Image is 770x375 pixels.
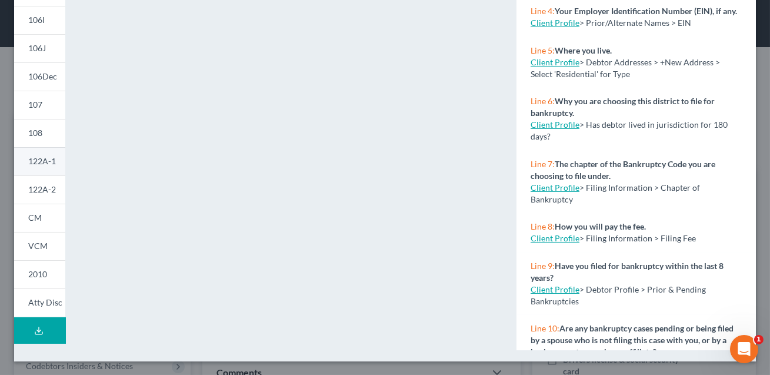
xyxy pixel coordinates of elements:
[531,284,579,294] a: Client Profile
[28,15,45,25] span: 106I
[531,96,715,118] strong: Why you are choosing this district to file for bankruptcy.
[28,213,42,223] span: CM
[531,6,555,16] span: Line 4:
[531,182,700,204] span: > Filing Information > Chapter of Bankruptcy
[555,221,646,231] strong: How you will pay the fee.
[531,182,579,193] a: Client Profile
[531,18,579,28] a: Client Profile
[531,96,555,106] span: Line 6:
[579,233,696,243] span: > Filing Information > Filing Fee
[14,34,65,62] a: 106J
[14,91,65,119] a: 107
[531,323,559,333] span: Line 10:
[531,45,555,55] span: Line 5:
[579,18,691,28] span: > Prior/Alternate Names > EIN
[531,323,734,357] strong: Are any bankruptcy cases pending or being filed by a spouse who is not filing this case with you,...
[28,43,46,53] span: 106J
[14,288,65,317] a: Atty Disc
[14,147,65,175] a: 122A-1
[531,261,724,283] strong: Have you filed for bankruptcy within the last 8 years?
[531,120,579,130] a: Client Profile
[14,6,65,34] a: 106I
[28,269,47,279] span: 2010
[531,233,579,243] a: Client Profile
[28,71,57,81] span: 106Dec
[531,221,555,231] span: Line 8:
[14,232,65,260] a: VCM
[555,6,737,16] strong: Your Employer Identification Number (EIN), if any.
[531,120,728,141] span: > Has debtor lived in jurisdiction for 180 days?
[754,335,764,344] span: 1
[531,159,555,169] span: Line 7:
[14,260,65,288] a: 2010
[14,119,65,147] a: 108
[14,204,65,232] a: CM
[531,284,706,306] span: > Debtor Profile > Prior & Pending Bankruptcies
[28,156,56,166] span: 122A-1
[555,45,612,55] strong: Where you live.
[28,241,48,251] span: VCM
[28,297,62,307] span: Atty Disc
[531,261,555,271] span: Line 9:
[531,57,720,79] span: > Debtor Addresses > +New Address > Select 'Residential' for Type
[531,57,579,67] a: Client Profile
[28,128,42,138] span: 108
[14,62,65,91] a: 106Dec
[531,159,715,181] strong: The chapter of the Bankruptcy Code you are choosing to file under.
[14,175,65,204] a: 122A-2
[28,184,56,194] span: 122A-2
[28,99,42,109] span: 107
[730,335,758,363] iframe: Intercom live chat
